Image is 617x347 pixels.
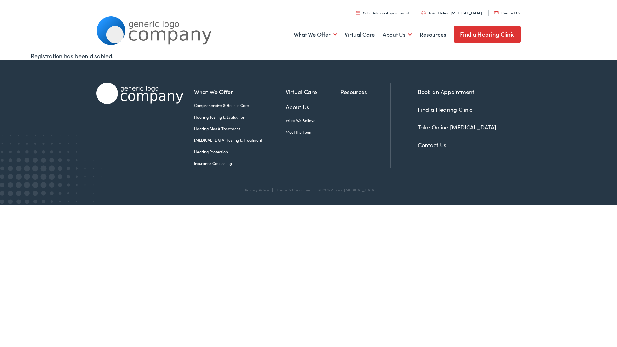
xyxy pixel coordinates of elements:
[194,87,286,96] a: What We Offer
[421,11,426,15] img: utility icon
[294,23,337,47] a: What We Offer
[418,123,496,131] a: Take Online [MEDICAL_DATA]
[421,10,482,15] a: Take Online [MEDICAL_DATA]
[31,51,586,60] div: Registration has been disabled.
[340,87,390,96] a: Resources
[356,10,409,15] a: Schedule an Appointment
[418,88,474,96] a: Book an Appointment
[277,187,311,192] a: Terms & Conditions
[194,102,286,108] a: Comprehensive & Holistic Care
[494,10,520,15] a: Contact Us
[286,129,340,135] a: Meet the Team
[194,160,286,166] a: Insurance Counseling
[383,23,412,47] a: About Us
[315,188,376,192] div: ©2025 Alpaca [MEDICAL_DATA]
[345,23,375,47] a: Virtual Care
[245,187,269,192] a: Privacy Policy
[420,23,446,47] a: Resources
[194,149,286,155] a: Hearing Protection
[418,105,472,113] a: Find a Hearing Clinic
[194,114,286,120] a: Hearing Testing & Evaluation
[494,11,499,14] img: utility icon
[96,83,183,104] img: Alpaca Audiology
[194,126,286,131] a: Hearing Aids & Treatment
[194,137,286,143] a: [MEDICAL_DATA] Testing & Treatment
[454,26,521,43] a: Find a Hearing Clinic
[356,11,360,15] img: utility icon
[286,118,340,123] a: What We Believe
[286,102,340,111] a: About Us
[286,87,340,96] a: Virtual Care
[418,141,446,149] a: Contact Us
